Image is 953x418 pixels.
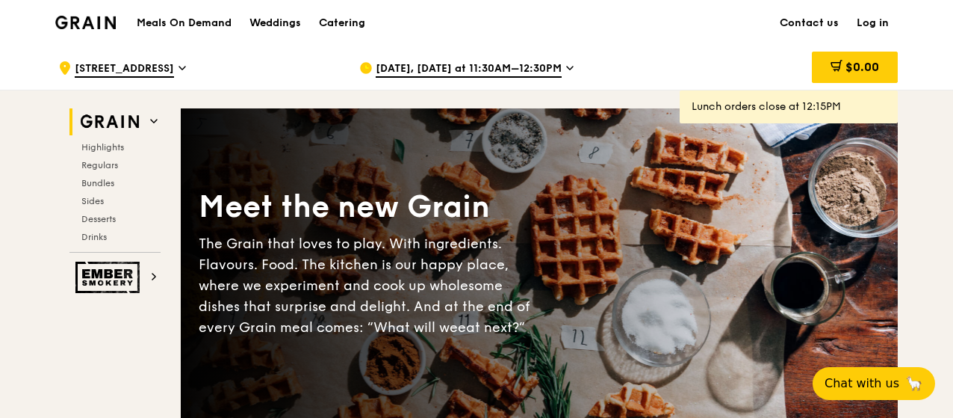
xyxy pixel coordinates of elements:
span: $0.00 [845,60,879,74]
div: Catering [319,1,365,46]
span: Drinks [81,232,107,242]
img: Grain web logo [75,108,144,135]
div: The Grain that loves to play. With ingredients. Flavours. Food. The kitchen is our happy place, w... [199,233,539,338]
span: Sides [81,196,104,206]
span: [STREET_ADDRESS] [75,61,174,78]
span: Highlights [81,142,124,153]
span: [DATE], [DATE] at 11:30AM–12:30PM [376,61,562,78]
img: Grain [55,16,116,29]
span: Chat with us [825,375,899,393]
span: Bundles [81,178,114,188]
h1: Meals On Demand [137,16,232,31]
button: Chat with us🦙 [813,367,935,400]
span: eat next?” [458,319,525,336]
img: Ember Smokery web logo [75,262,144,293]
a: Catering [310,1,374,46]
a: Log in [848,1,898,46]
div: Weddings [249,1,301,46]
div: Lunch orders close at 12:15PM [692,99,886,114]
span: Regulars [81,160,118,170]
span: 🦙 [905,375,923,393]
a: Contact us [771,1,848,46]
div: Meet the new Grain [199,187,539,227]
a: Weddings [240,1,310,46]
span: Desserts [81,214,116,224]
